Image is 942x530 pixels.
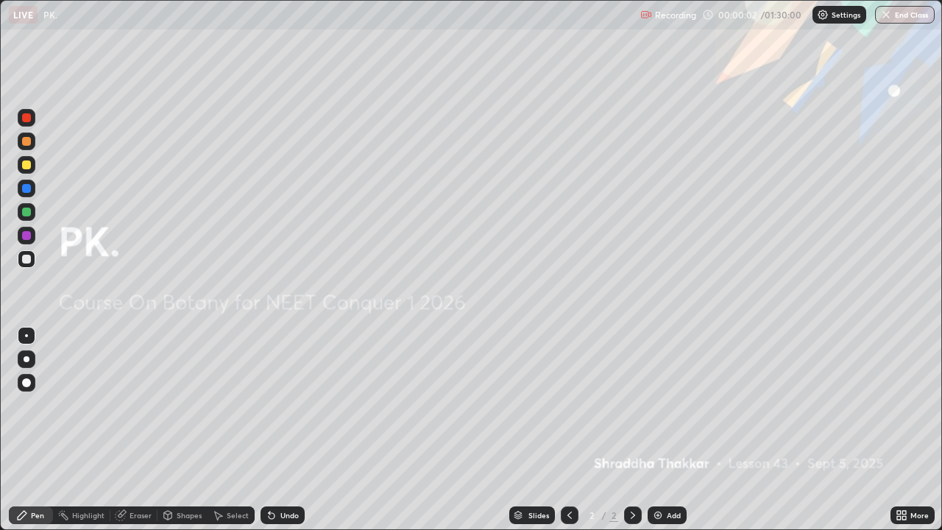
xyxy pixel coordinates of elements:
p: Recording [655,10,696,21]
div: Shapes [177,512,202,519]
p: PK. [43,9,57,21]
div: / [602,511,606,520]
button: End Class [875,6,935,24]
img: add-slide-button [652,509,664,521]
div: More [910,512,929,519]
p: LIVE [13,9,33,21]
div: Add [667,512,681,519]
div: Undo [280,512,299,519]
div: Highlight [72,512,105,519]
div: Eraser [130,512,152,519]
div: Pen [31,512,44,519]
div: 2 [584,511,599,520]
div: Slides [528,512,549,519]
div: Select [227,512,249,519]
p: Settings [832,11,860,18]
img: class-settings-icons [817,9,829,21]
div: 2 [609,509,618,522]
img: recording.375f2c34.svg [640,9,652,21]
img: end-class-cross [880,9,892,21]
